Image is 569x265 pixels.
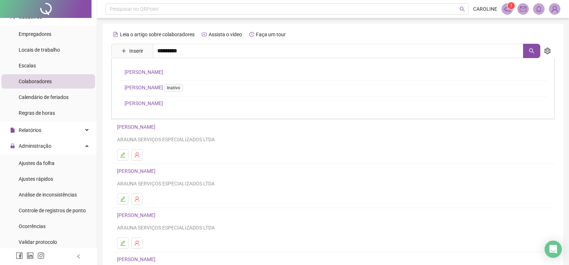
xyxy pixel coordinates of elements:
sup: 1 [508,2,515,9]
span: Leia o artigo sobre colaboradores [120,32,195,37]
span: Inserir [129,47,143,55]
a: [PERSON_NAME] [117,124,158,130]
span: Ocorrências [19,223,46,229]
span: Escalas [19,63,36,68]
span: Validar protocolo [19,239,57,245]
span: Controle de registros de ponto [19,208,86,213]
span: Faça um tour [256,32,286,37]
span: youtube [202,32,207,37]
span: history [249,32,254,37]
a: [PERSON_NAME] [125,100,163,106]
span: edit [120,240,126,246]
div: Open Intercom Messenger [545,241,562,258]
span: mail [520,6,526,12]
span: search [460,6,465,12]
button: Inserir [116,45,149,57]
span: notification [504,6,510,12]
span: edit [120,152,126,158]
span: lock [10,143,15,148]
span: file-text [113,32,118,37]
div: ARAUNA SERVIÇOS ESPECIALIZADOS LTDA [117,224,549,232]
span: Ajustes da folha [19,160,55,166]
span: user-delete [134,196,140,202]
span: edit [120,196,126,202]
a: [PERSON_NAME] [117,168,158,174]
span: Empregadores [19,31,51,37]
span: Regras de horas [19,110,55,116]
span: bell [536,6,542,12]
span: facebook [16,252,23,259]
span: 1 [510,3,513,8]
a: [PERSON_NAME] [117,256,158,262]
div: ARAUNA SERVIÇOS ESPECIALIZADOS LTDA [117,180,549,188]
a: [PERSON_NAME] [125,69,163,75]
span: Inativo [164,84,183,92]
span: Administração [19,143,51,149]
img: 89421 [549,4,560,14]
span: Calendário de feriados [19,94,69,100]
span: Colaboradores [19,79,52,84]
span: setting [544,48,551,54]
span: instagram [37,252,45,259]
span: search [529,48,535,54]
span: left [76,254,81,259]
span: Relatórios [19,127,41,133]
div: ARAUNA SERVIÇOS ESPECIALIZADOS LTDA [117,136,549,143]
span: plus [121,48,126,53]
a: [PERSON_NAME] [117,212,158,218]
span: Análise de inconsistências [19,192,77,198]
span: user-delete [134,152,140,158]
span: file [10,128,15,133]
span: Locais de trabalho [19,47,60,53]
span: CAROLINE [473,5,497,13]
span: Assista o vídeo [209,32,242,37]
span: Ajustes rápidos [19,176,53,182]
span: linkedin [27,252,34,259]
a: [PERSON_NAME] [125,85,186,90]
span: user-delete [134,240,140,246]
